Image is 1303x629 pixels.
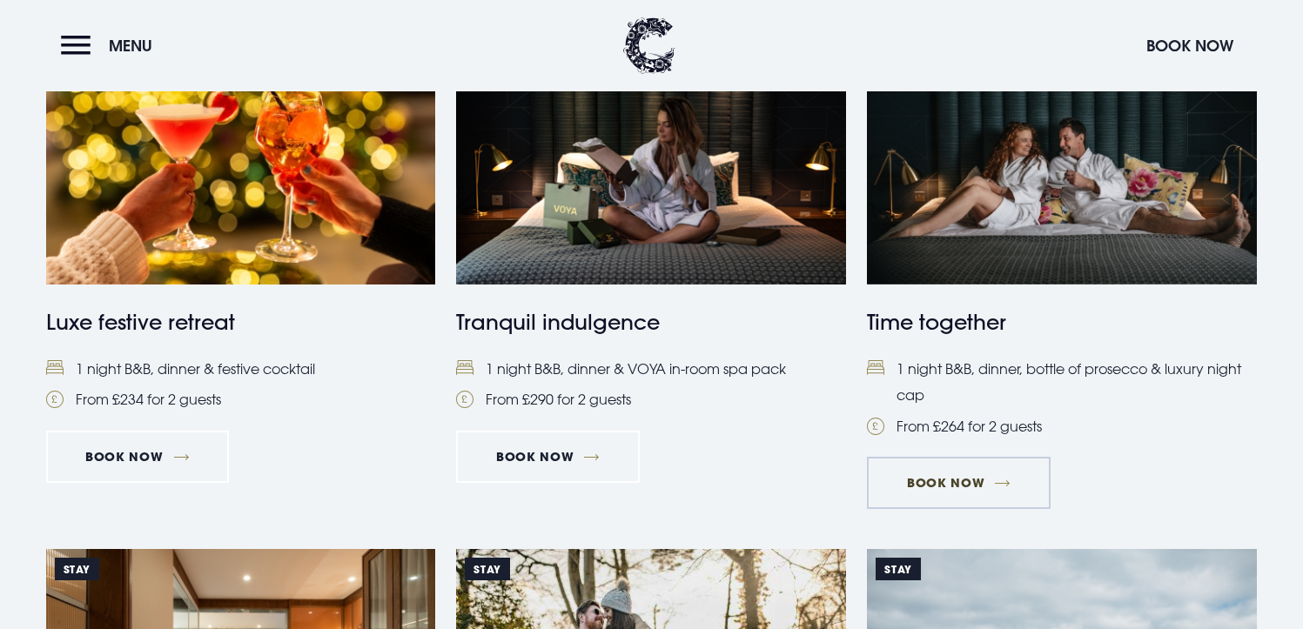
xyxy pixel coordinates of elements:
[61,27,161,64] button: Menu
[456,391,474,408] img: Pound Coin
[1138,27,1242,64] button: Book Now
[456,25,846,284] img: A woman opening a gift box of VOYA spa products
[867,418,884,435] img: Pound Coin
[46,431,229,483] a: Book Now
[876,558,920,580] span: STAY
[867,457,1050,509] a: Book Now
[456,25,846,413] a: Stay A woman opening a gift box of VOYA spa products Tranquil indulgence Bed1 night B&B, dinner &...
[46,25,436,413] a: Stay https://clandeboyelodge.s3-assets.com/offer-thumbnails/Luxe-festive-retreat-464-x-309.jpg Lu...
[867,356,1257,409] li: 1 night B&B, dinner, bottle of prosecco & luxury night cap
[46,360,64,375] img: Bed
[55,558,99,580] span: Stay
[46,356,436,382] li: 1 night B&B, dinner & festive cocktail
[867,306,1257,338] h4: Time together
[456,356,846,382] li: 1 night B&B, dinner & VOYA in-room spa pack
[867,25,1257,284] img: A couple in white robes sharing a laugh on a bed, enjoying a romantic hotel package in Northern I...
[465,558,509,580] span: Stay
[46,391,64,408] img: Pound Coin
[109,36,152,56] span: Menu
[456,386,846,412] li: From £290 for 2 guests
[456,360,474,375] img: Bed
[456,431,639,483] a: Book Now
[456,306,846,338] h4: Tranquil indulgence
[867,413,1257,439] li: From £264 for 2 guests
[623,17,675,74] img: Clandeboye Lodge
[46,386,436,412] li: From £234 for 2 guests
[867,360,884,375] img: Bed
[867,25,1257,439] a: Stay A couple in white robes sharing a laugh on a bed, enjoying a romantic hotel package in North...
[46,25,436,284] img: https://clandeboyelodge.s3-assets.com/offer-thumbnails/Luxe-festive-retreat-464-x-309.jpg
[46,306,436,338] h4: Luxe festive retreat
